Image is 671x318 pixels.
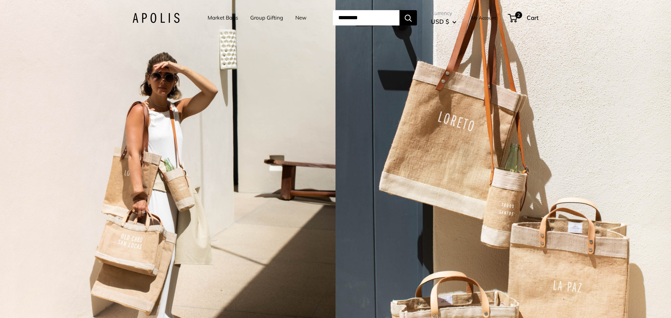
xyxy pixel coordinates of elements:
[431,16,456,27] button: USD $
[250,13,283,23] a: Group Gifting
[431,18,449,25] span: USD $
[208,13,238,23] a: Market Bags
[132,13,180,23] img: Apolis
[333,10,399,25] input: Search...
[508,12,539,23] a: 2 Cart
[295,13,306,23] a: New
[399,10,417,25] button: Search
[471,14,496,22] a: My Account
[431,8,456,18] span: Currency
[527,14,539,21] span: Cart
[515,12,522,19] span: 2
